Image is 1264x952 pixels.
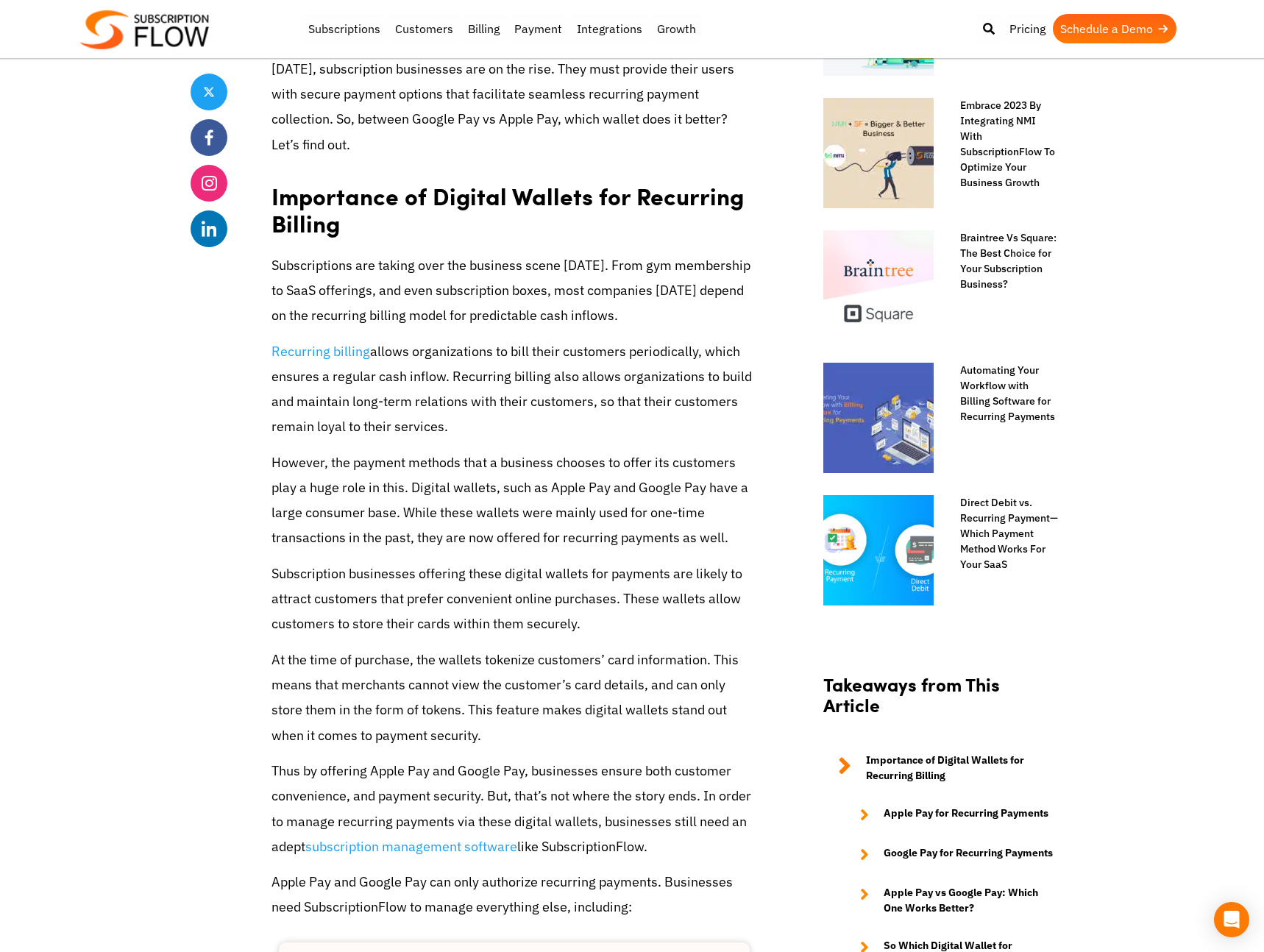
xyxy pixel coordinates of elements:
a: Apple Pay for Recurring Payments [845,806,1059,823]
a: Apple Pay vs Google Pay: Which One Works Better? [845,885,1059,916]
a: Integrations [569,14,650,43]
img: Direct Debit vs. Recurring Payment [823,495,934,605]
a: Braintree Vs Square: The Best Choice for Your Subscription Business? [945,230,1059,292]
a: Growth [650,14,703,43]
a: subscription management software [305,838,517,855]
img: Braintree vs Square [823,230,934,341]
a: Payment [507,14,569,43]
strong: Apple Pay for Recurring Payments [884,806,1048,823]
a: Embrace 2023 By Integrating NMI With SubscriptionFlow To Optimize Your Business Growth [945,98,1059,191]
p: However, the payment methods that a business chooses to offer its customers play a huge role in t... [271,450,757,551]
a: Billing [461,14,507,43]
a: Importance of Digital Wallets for Recurring Billing [823,753,1059,784]
p: allows organizations to bill their customers periodically, which ensures a regular cash inflow. R... [271,339,757,440]
a: Customers [388,14,461,43]
a: Schedule a Demo [1053,14,1176,43]
img: Subscriptionflow [80,10,209,49]
div: Open Intercom Messenger [1214,902,1249,937]
a: Google Pay for Recurring Payments [845,845,1059,863]
a: Pricing [1002,14,1053,43]
img: Billing Software for Recurring Payments [823,363,934,473]
h2: Takeaways from This Article [823,674,1059,731]
a: Recurring billing [271,343,370,360]
img: Integrating NMI With SubscriptionFlow [823,98,934,208]
strong: Importance of Digital Wallets for Recurring Billing [271,179,744,240]
a: Subscriptions [301,14,388,43]
p: Thus by offering Apple Pay and Google Pay, businesses ensure both customer convenience, and payme... [271,759,757,859]
p: At the time of purchase, the wallets tokenize customers’ card information. This means that mercha... [271,647,757,748]
p: Apple Pay and Google Pay can only authorize recurring payments. Businesses need SubscriptionFlow ... [271,870,757,920]
strong: Apple Pay vs Google Pay: Which One Works Better? [884,885,1059,916]
p: Subscription businesses offering these digital wallets for payments are likely to attract custome... [271,561,757,637]
a: Automating Your Workflow with Billing Software for Recurring Payments [945,363,1059,425]
a: Direct Debit vs. Recurring Payment—Which Payment Method Works For Your SaaS [945,495,1059,572]
p: [DATE], subscription businesses are on the rise. They must provide their users with secure paymen... [271,57,757,157]
strong: Google Pay for Recurring Payments [884,845,1053,863]
strong: Importance of Digital Wallets for Recurring Billing [866,753,1059,784]
p: Subscriptions are taking over the business scene [DATE]. From gym membership to SaaS offerings, a... [271,253,757,329]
